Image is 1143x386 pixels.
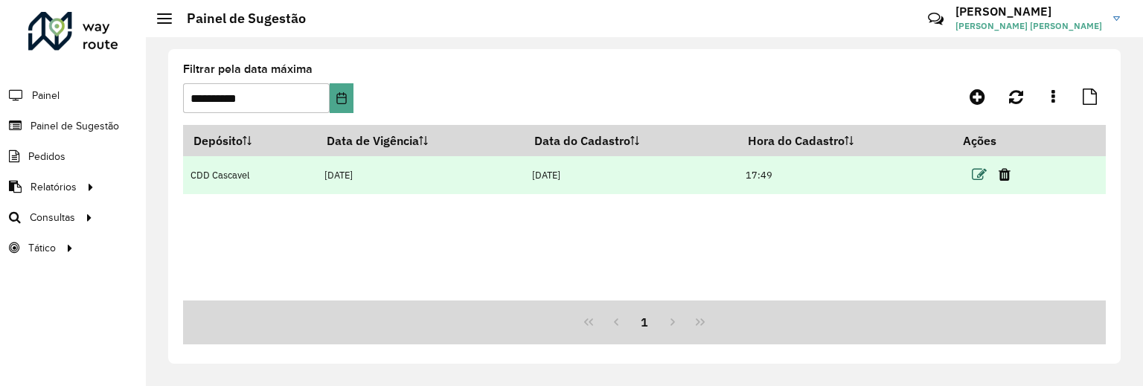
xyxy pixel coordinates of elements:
[738,125,953,156] th: Hora do Cadastro
[317,125,525,156] th: Data de Vigência
[183,156,317,194] td: CDD Cascavel
[28,240,56,256] span: Tático
[317,156,525,194] td: [DATE]
[30,210,75,225] span: Consultas
[955,19,1102,33] span: [PERSON_NAME] [PERSON_NAME]
[952,125,1042,156] th: Ações
[183,125,317,156] th: Depósito
[920,3,952,35] a: Contato Rápido
[999,164,1011,184] a: Excluir
[630,308,659,336] button: 1
[32,88,60,103] span: Painel
[28,149,65,164] span: Pedidos
[31,179,77,195] span: Relatórios
[183,60,313,78] label: Filtrar pela data máxima
[955,4,1102,19] h3: [PERSON_NAME]
[524,156,737,194] td: [DATE]
[972,164,987,184] a: Editar
[31,118,119,134] span: Painel de Sugestão
[330,83,353,113] button: Choose Date
[524,125,737,156] th: Data do Cadastro
[738,156,953,194] td: 17:49
[172,10,306,27] h2: Painel de Sugestão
